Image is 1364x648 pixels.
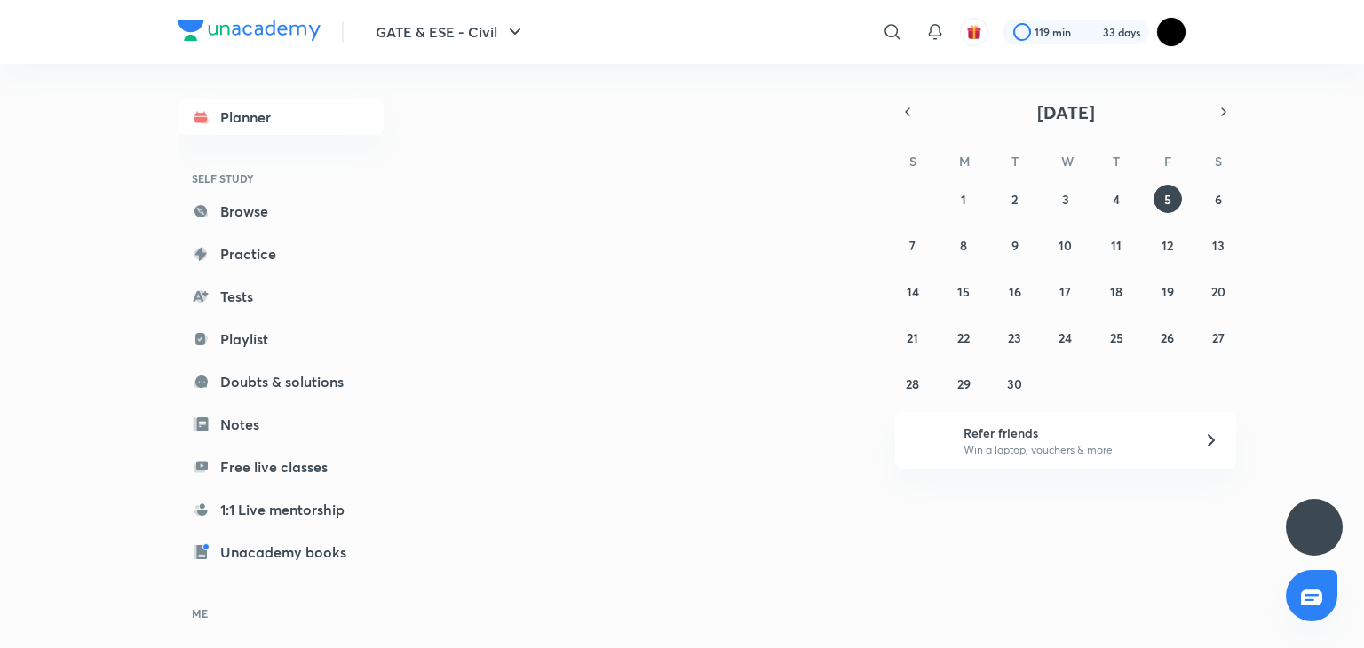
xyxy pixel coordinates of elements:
[960,18,988,46] button: avatar
[1154,323,1182,352] button: September 26, 2025
[899,277,927,305] button: September 14, 2025
[1156,17,1186,47] img: Prakhar Charan
[1164,153,1171,170] abbr: Friday
[178,20,321,41] img: Company Logo
[949,323,978,352] button: September 22, 2025
[178,364,384,399] a: Doubts & solutions
[1204,277,1233,305] button: September 20, 2025
[906,375,919,392] abbr: September 28, 2025
[1001,185,1029,213] button: September 2, 2025
[957,283,970,300] abbr: September 15, 2025
[899,323,927,352] button: September 21, 2025
[1164,191,1171,208] abbr: September 5, 2025
[1051,185,1080,213] button: September 3, 2025
[1001,277,1029,305] button: September 16, 2025
[1001,323,1029,352] button: September 23, 2025
[907,283,919,300] abbr: September 14, 2025
[1001,369,1029,398] button: September 30, 2025
[1212,329,1225,346] abbr: September 27, 2025
[1113,191,1120,208] abbr: September 4, 2025
[1102,231,1130,259] button: September 11, 2025
[1059,237,1072,254] abbr: September 10, 2025
[1161,329,1174,346] abbr: September 26, 2025
[1215,153,1222,170] abbr: Saturday
[1162,283,1174,300] abbr: September 19, 2025
[365,14,536,50] button: GATE & ESE - Civil
[1082,23,1099,41] img: streak
[1011,153,1019,170] abbr: Tuesday
[957,329,970,346] abbr: September 22, 2025
[1110,283,1122,300] abbr: September 18, 2025
[1011,191,1018,208] abbr: September 2, 2025
[1051,231,1080,259] button: September 10, 2025
[178,279,384,314] a: Tests
[1215,191,1222,208] abbr: September 6, 2025
[949,369,978,398] button: September 29, 2025
[1011,237,1019,254] abbr: September 9, 2025
[1051,323,1080,352] button: September 24, 2025
[1059,283,1071,300] abbr: September 17, 2025
[957,375,971,392] abbr: September 29, 2025
[178,407,384,442] a: Notes
[1162,237,1173,254] abbr: September 12, 2025
[1037,100,1095,124] span: [DATE]
[178,321,384,357] a: Playlist
[1304,517,1325,538] img: ttu
[949,231,978,259] button: September 8, 2025
[178,20,321,45] a: Company Logo
[899,231,927,259] button: September 7, 2025
[1154,277,1182,305] button: September 19, 2025
[178,449,384,485] a: Free live classes
[959,153,970,170] abbr: Monday
[1061,153,1074,170] abbr: Wednesday
[1154,231,1182,259] button: September 12, 2025
[1008,329,1021,346] abbr: September 23, 2025
[1062,191,1069,208] abbr: September 3, 2025
[178,236,384,272] a: Practice
[909,153,916,170] abbr: Sunday
[178,194,384,229] a: Browse
[949,185,978,213] button: September 1, 2025
[1111,237,1122,254] abbr: September 11, 2025
[920,99,1211,124] button: [DATE]
[1204,323,1233,352] button: September 27, 2025
[1051,277,1080,305] button: September 17, 2025
[1007,375,1022,392] abbr: September 30, 2025
[961,191,966,208] abbr: September 1, 2025
[909,423,945,458] img: referral
[1102,323,1130,352] button: September 25, 2025
[178,163,384,194] h6: SELF STUDY
[1059,329,1072,346] abbr: September 24, 2025
[178,534,384,570] a: Unacademy books
[966,24,982,40] img: avatar
[178,99,384,135] a: Planner
[1113,153,1120,170] abbr: Thursday
[1110,329,1123,346] abbr: September 25, 2025
[964,423,1182,442] h6: Refer friends
[1212,237,1225,254] abbr: September 13, 2025
[1009,283,1021,300] abbr: September 16, 2025
[909,237,916,254] abbr: September 7, 2025
[1102,277,1130,305] button: September 18, 2025
[1204,231,1233,259] button: September 13, 2025
[178,598,384,628] h6: ME
[178,492,384,527] a: 1:1 Live mentorship
[1211,283,1225,300] abbr: September 20, 2025
[907,329,918,346] abbr: September 21, 2025
[964,442,1182,458] p: Win a laptop, vouchers & more
[899,369,927,398] button: September 28, 2025
[1102,185,1130,213] button: September 4, 2025
[949,277,978,305] button: September 15, 2025
[1154,185,1182,213] button: September 5, 2025
[960,237,967,254] abbr: September 8, 2025
[1204,185,1233,213] button: September 6, 2025
[1001,231,1029,259] button: September 9, 2025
